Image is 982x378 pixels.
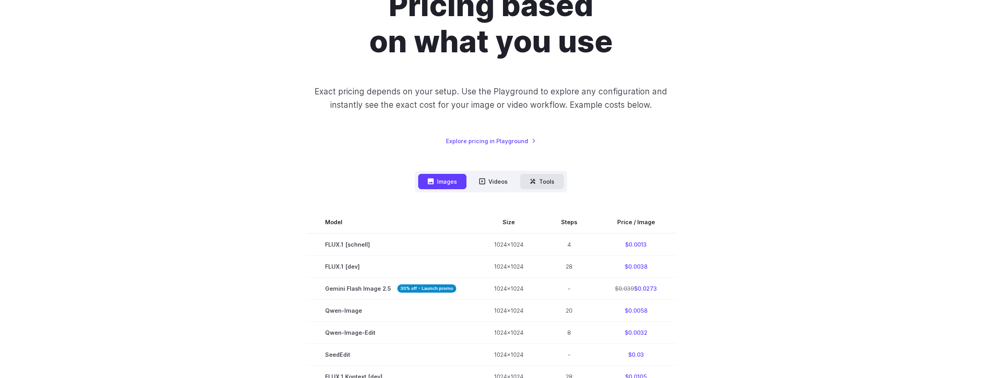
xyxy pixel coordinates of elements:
[596,278,676,300] td: $0.0273
[306,322,475,344] td: Qwen-Image-Edit
[306,300,475,322] td: Qwen-Image
[306,211,475,233] th: Model
[542,211,596,233] th: Steps
[475,344,542,366] td: 1024x1024
[596,300,676,322] td: $0.0058
[306,344,475,366] td: SeedEdit
[542,322,596,344] td: 8
[475,211,542,233] th: Size
[542,300,596,322] td: 20
[300,85,682,111] p: Exact pricing depends on your setup. Use the Playground to explore any configuration and instantl...
[520,174,564,189] button: Tools
[397,284,456,293] strong: 30% off - Launch promo
[596,322,676,344] td: $0.0032
[596,344,676,366] td: $0.03
[542,344,596,366] td: -
[542,256,596,278] td: 28
[596,211,676,233] th: Price / Image
[475,278,542,300] td: 1024x1024
[475,300,542,322] td: 1024x1024
[475,322,542,344] td: 1024x1024
[596,256,676,278] td: $0.0038
[470,174,517,189] button: Videos
[542,233,596,256] td: 4
[596,233,676,256] td: $0.0013
[418,174,466,189] button: Images
[306,256,475,278] td: FLUX.1 [dev]
[446,136,536,146] a: Explore pricing in Playground
[325,284,456,293] span: Gemini Flash Image 2.5
[475,233,542,256] td: 1024x1024
[615,285,634,292] s: $0.039
[306,233,475,256] td: FLUX.1 [schnell]
[475,256,542,278] td: 1024x1024
[542,278,596,300] td: -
